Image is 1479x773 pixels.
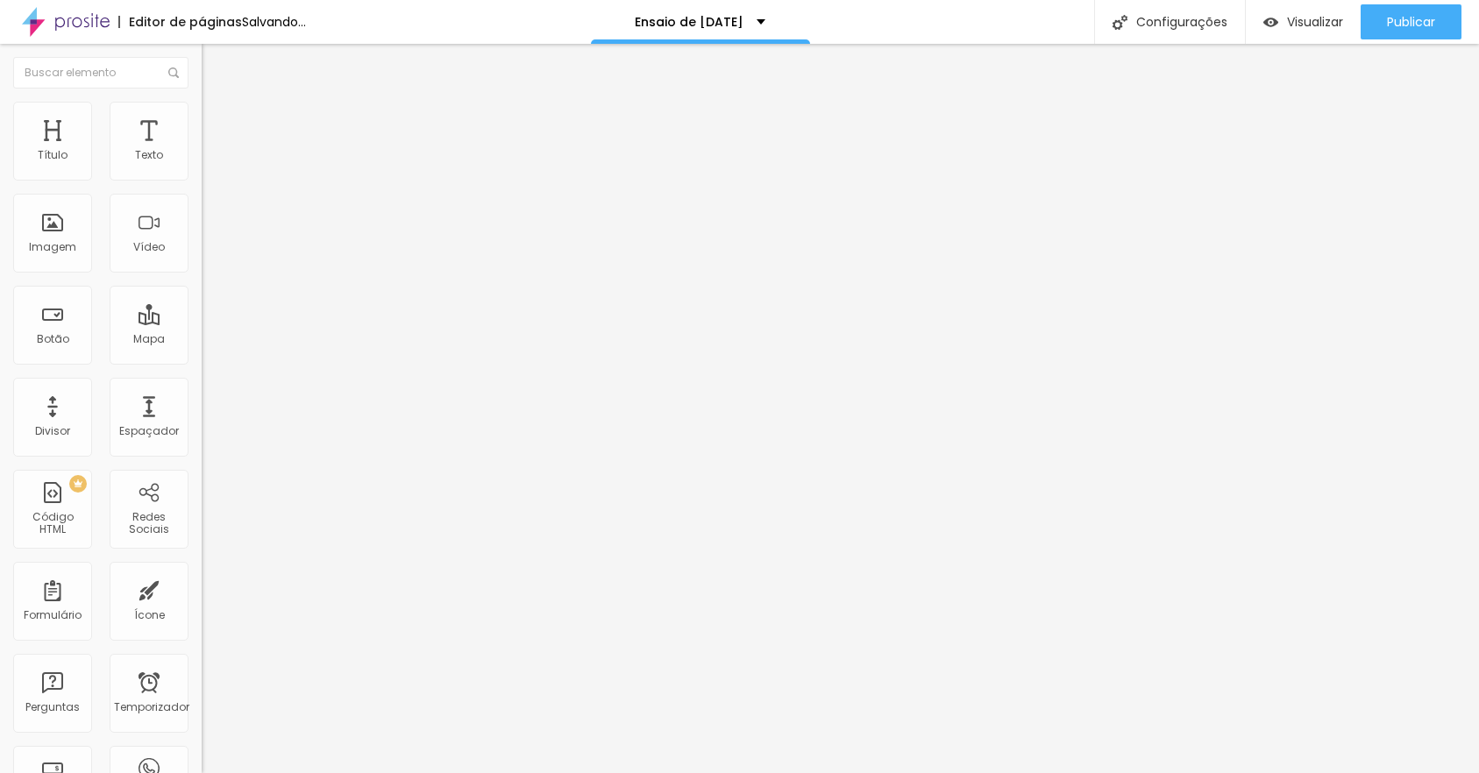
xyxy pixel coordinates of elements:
button: Publicar [1361,4,1461,39]
font: Publicar [1387,13,1435,31]
font: Título [38,147,68,162]
font: Código HTML [32,509,74,536]
font: Imagem [29,239,76,254]
font: Perguntas [25,699,80,714]
font: Texto [135,147,163,162]
button: Visualizar [1246,4,1361,39]
font: Editor de páginas [129,13,242,31]
img: Ícone [168,67,179,78]
font: Configurações [1136,13,1227,31]
font: Botão [37,331,69,346]
font: Visualizar [1287,13,1343,31]
iframe: Editor [202,44,1479,773]
font: Mapa [133,331,165,346]
font: Ensaio de [DATE] [635,13,743,31]
font: Vídeo [133,239,165,254]
font: Espaçador [119,423,179,438]
input: Buscar elemento [13,57,188,89]
font: Temporizador [114,699,189,714]
font: Divisor [35,423,70,438]
font: Formulário [24,607,82,622]
img: Ícone [1113,15,1127,30]
img: view-1.svg [1263,15,1278,30]
font: Ícone [134,607,165,622]
font: Redes Sociais [129,509,169,536]
div: Salvando... [242,16,306,28]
